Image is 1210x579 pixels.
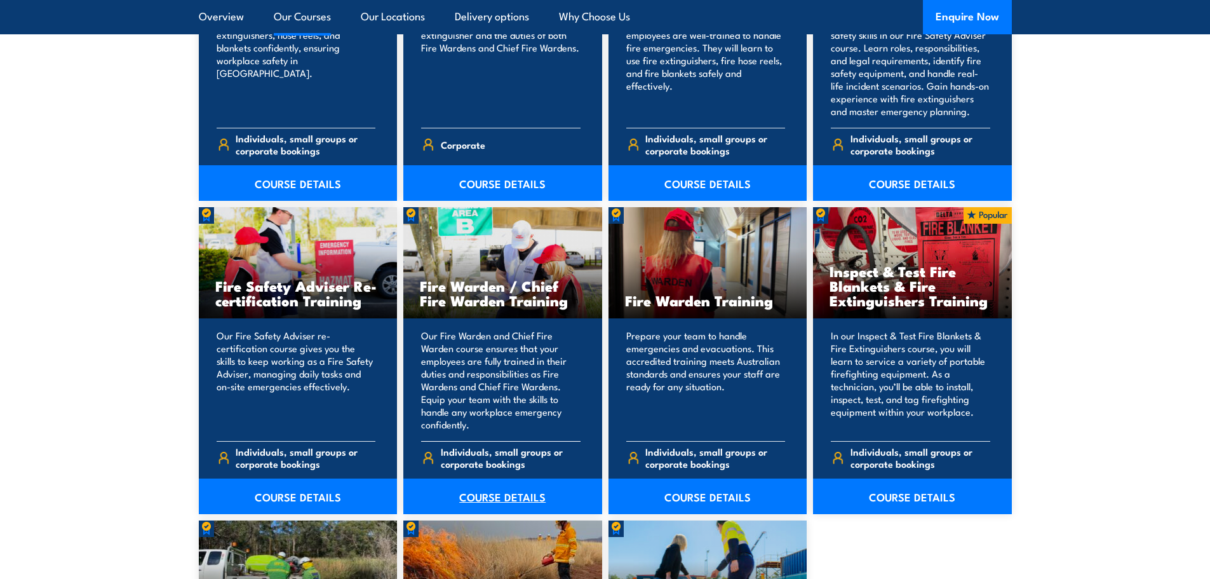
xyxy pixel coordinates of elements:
a: COURSE DETAILS [608,165,807,201]
a: COURSE DETAILS [199,165,398,201]
a: COURSE DETAILS [403,479,602,514]
h3: Fire Safety Adviser Re-certification Training [215,278,381,308]
a: COURSE DETAILS [813,165,1012,201]
span: Individuals, small groups or corporate bookings [645,132,785,156]
span: Individuals, small groups or corporate bookings [850,132,990,156]
span: Individuals, small groups or corporate bookings [441,446,581,470]
span: Individuals, small groups or corporate bookings [850,446,990,470]
span: Individuals, small groups or corporate bookings [236,446,375,470]
a: COURSE DETAILS [199,479,398,514]
p: Our Fire Combo Awareness Day includes training on how to use a fire extinguisher and the duties o... [421,3,581,118]
span: Individuals, small groups or corporate bookings [236,132,375,156]
a: COURSE DETAILS [608,479,807,514]
span: Individuals, small groups or corporate bookings [645,446,785,470]
p: Train your team in essential fire safety. Learn to use fire extinguishers, hose reels, and blanke... [217,3,376,118]
h3: Fire Warden Training [625,293,791,308]
h3: Inspect & Test Fire Blankets & Fire Extinguishers Training [830,264,995,308]
p: Our Fire Warden and Chief Fire Warden course ensures that your employees are fully trained in the... [421,329,581,431]
p: Our Fire Extinguisher and Fire Warden course will ensure your employees are well-trained to handl... [626,3,786,118]
p: Prepare your team to handle emergencies and evacuations. This accredited training meets Australia... [626,329,786,431]
p: In our Inspect & Test Fire Blankets & Fire Extinguishers course, you will learn to service a vari... [831,329,990,431]
p: Equip your team in [GEOGRAPHIC_DATA] with key fire safety skills in our Fire Safety Adviser cours... [831,3,990,118]
span: Corporate [441,135,485,154]
a: COURSE DETAILS [403,165,602,201]
p: Our Fire Safety Adviser re-certification course gives you the skills to keep working as a Fire Sa... [217,329,376,431]
a: COURSE DETAILS [813,479,1012,514]
h3: Fire Warden / Chief Fire Warden Training [420,278,586,308]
